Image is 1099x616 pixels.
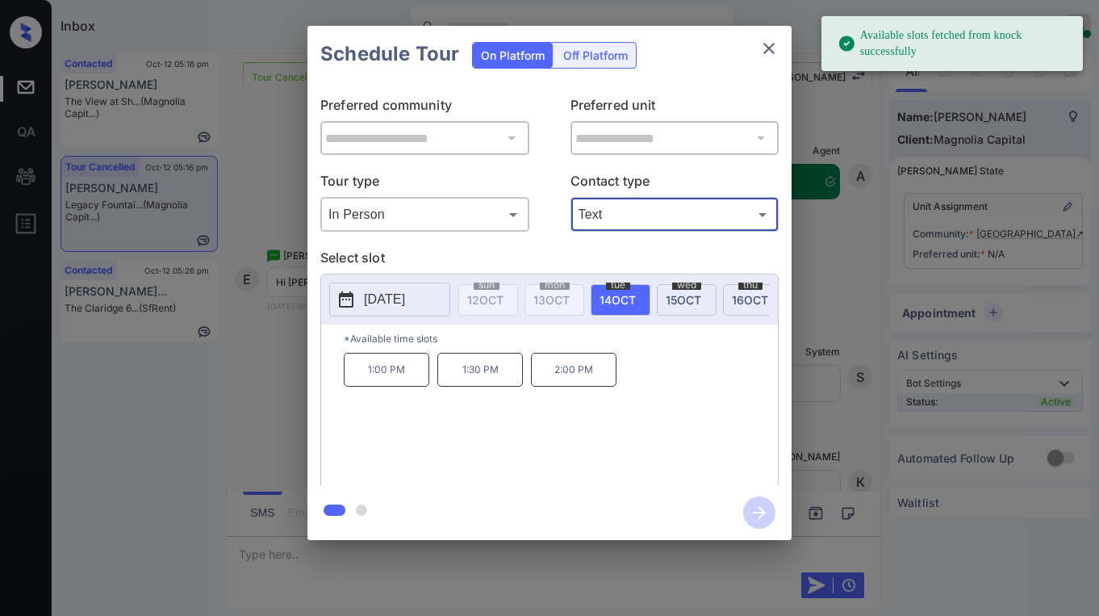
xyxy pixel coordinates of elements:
[575,201,775,228] div: Text
[531,353,616,387] p: 2:00 PM
[364,290,405,309] p: [DATE]
[666,293,701,307] span: 15 OCT
[738,280,763,290] span: thu
[723,284,783,316] div: date-select
[672,280,701,290] span: wed
[437,353,523,387] p: 1:30 PM
[606,280,630,290] span: tue
[732,293,768,307] span: 16 OCT
[473,43,553,68] div: On Platform
[555,43,636,68] div: Off Platform
[344,325,778,353] p: *Available time slots
[320,248,779,274] p: Select slot
[570,95,779,121] p: Preferred unit
[320,171,529,197] p: Tour type
[344,353,429,387] p: 1:00 PM
[570,171,779,197] p: Contact type
[753,32,785,65] button: close
[307,26,472,82] h2: Schedule Tour
[320,95,529,121] p: Preferred community
[329,283,450,316] button: [DATE]
[324,201,525,228] div: In Person
[838,21,1070,66] div: Available slots fetched from knock successfully
[600,293,636,307] span: 14 OCT
[591,284,650,316] div: date-select
[657,284,717,316] div: date-select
